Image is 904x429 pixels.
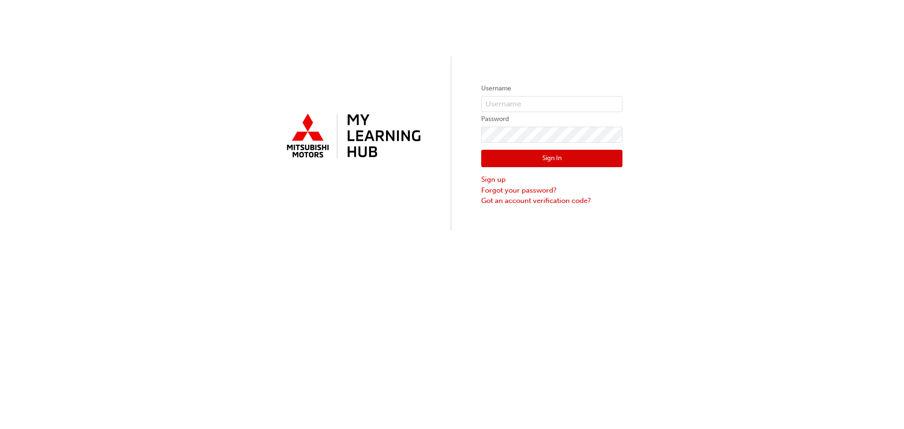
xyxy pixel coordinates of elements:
button: Sign In [481,150,622,168]
label: Password [481,113,622,125]
a: Sign up [481,174,622,185]
a: Got an account verification code? [481,195,622,206]
input: Username [481,96,622,112]
label: Username [481,83,622,94]
a: Forgot your password? [481,185,622,196]
img: mmal [282,110,423,163]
